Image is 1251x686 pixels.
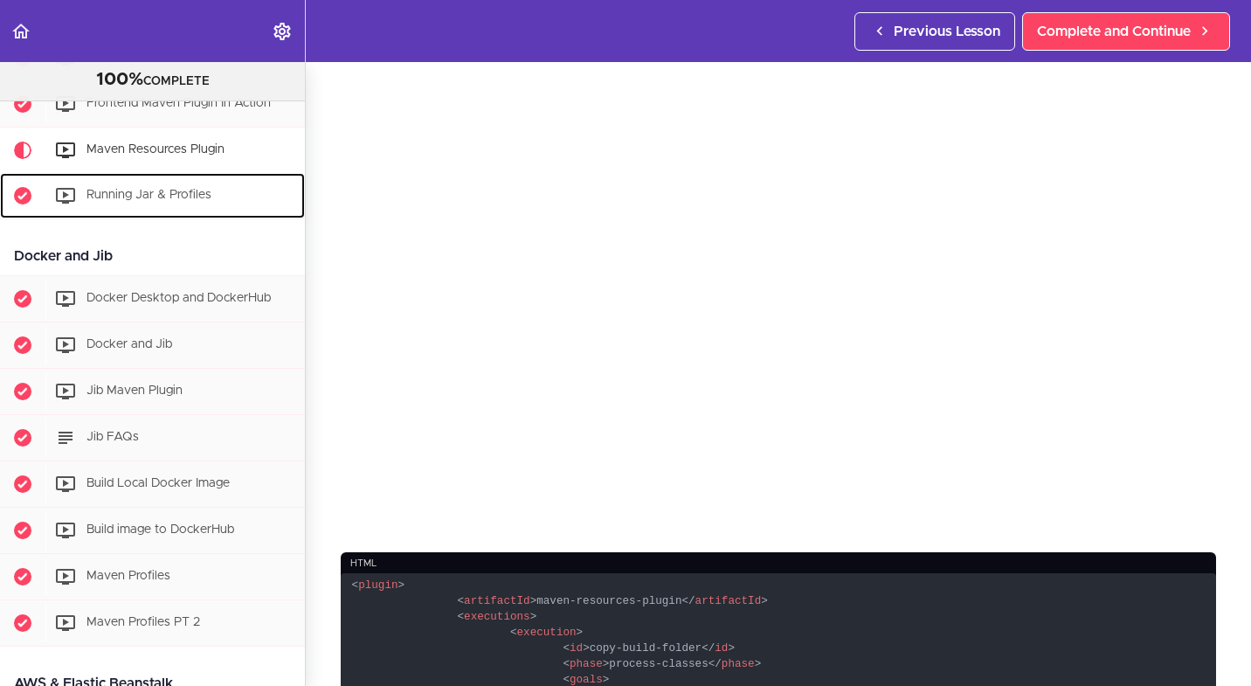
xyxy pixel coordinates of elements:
[517,627,577,639] span: execution
[681,595,767,607] span: </ >
[352,579,404,592] span: < >
[96,71,143,88] span: 100%
[570,674,603,686] span: goals
[563,674,609,686] span: < >
[464,611,530,623] span: executions
[1037,21,1191,42] span: Complete and Continue
[702,642,735,655] span: </ >
[458,611,537,623] span: < >
[272,21,293,42] svg: Settings Menu
[86,144,225,156] span: Maven Resources Plugin
[86,293,271,305] span: Docker Desktop and DockerHub
[510,627,583,639] span: < >
[86,98,271,110] span: Frontend Maven Plugin In Action
[86,432,139,444] span: Jib FAQs
[695,595,762,607] span: artifactId
[86,571,170,583] span: Maven Profiles
[86,478,230,490] span: Build Local Docker Image
[341,552,1216,576] div: html
[570,642,583,655] span: id
[563,658,609,670] span: < >
[715,642,728,655] span: id
[86,617,200,629] span: Maven Profiles PT 2
[570,658,603,670] span: phase
[458,595,537,607] span: < >
[86,339,172,351] span: Docker and Jib
[10,21,31,42] svg: Back to course curriculum
[1022,12,1230,51] a: Complete and Continue
[86,385,183,398] span: Jib Maven Plugin
[722,658,755,670] span: phase
[22,69,283,92] div: COMPLETE
[358,579,397,592] span: plugin
[854,12,1015,51] a: Previous Lesson
[86,524,234,537] span: Build image to DockerHub
[464,595,530,607] span: artifactId
[708,658,761,670] span: </ >
[563,642,589,655] span: < >
[894,21,1000,42] span: Previous Lesson
[86,190,211,202] span: Running Jar & Profiles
